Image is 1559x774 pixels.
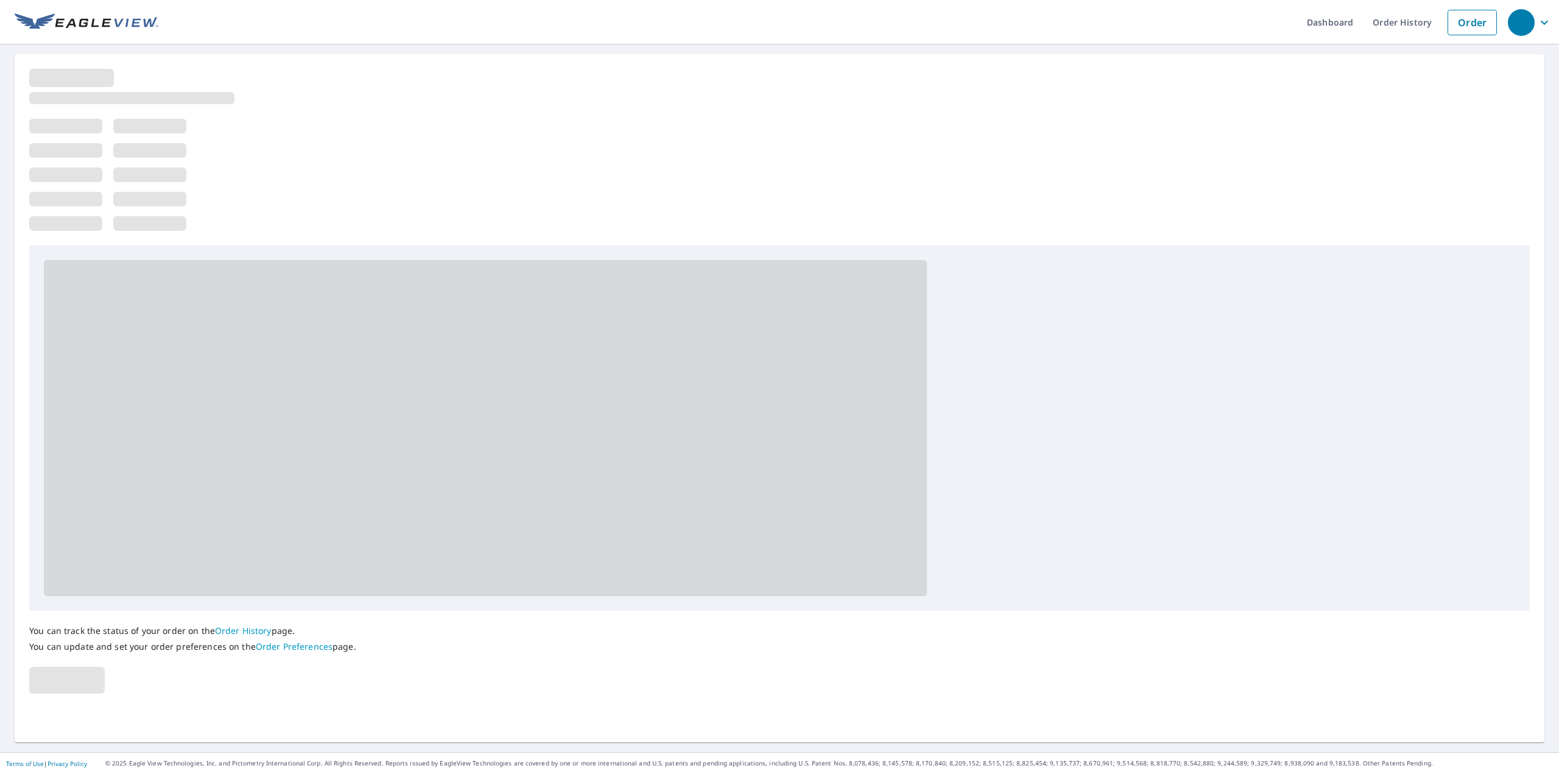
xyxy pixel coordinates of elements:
[215,625,272,636] a: Order History
[6,759,44,768] a: Terms of Use
[48,759,87,768] a: Privacy Policy
[1448,10,1497,35] a: Order
[29,625,356,636] p: You can track the status of your order on the page.
[256,641,333,652] a: Order Preferences
[29,641,356,652] p: You can update and set your order preferences on the page.
[105,759,1553,768] p: © 2025 Eagle View Technologies, Inc. and Pictometry International Corp. All Rights Reserved. Repo...
[15,13,158,32] img: EV Logo
[6,760,87,767] p: |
